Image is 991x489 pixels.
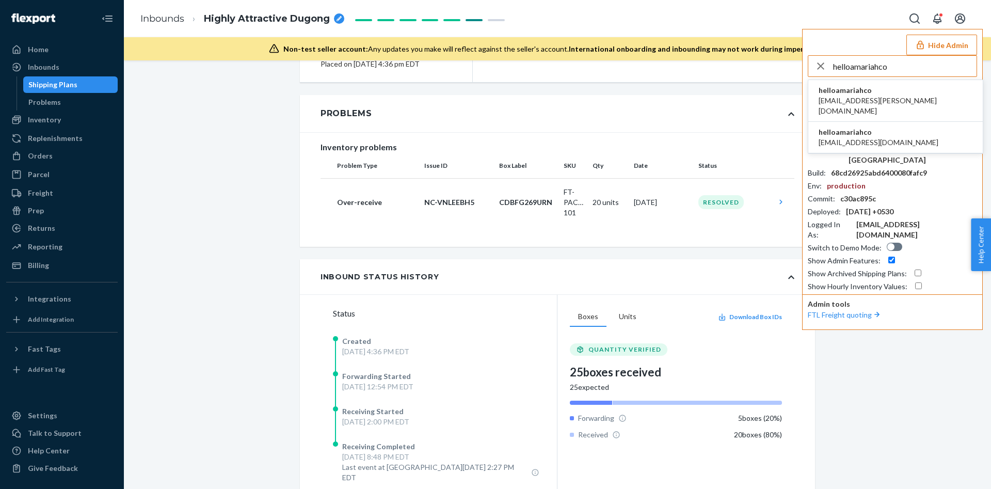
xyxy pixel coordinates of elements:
div: 25 boxes received [570,364,782,380]
span: helloamariahco [819,85,972,96]
a: Home [6,41,118,58]
span: Non-test seller account: [283,44,368,53]
a: Problems [23,94,118,111]
div: [DATE] 8:48 PM EDT [342,452,539,462]
button: Units [611,307,645,327]
div: Received [570,430,620,440]
div: Orders [28,151,53,161]
input: Search or paste seller ID [833,56,977,76]
div: Inventory [28,115,61,125]
a: Orders [6,148,118,164]
span: Receiving Completed [342,442,415,451]
button: Give Feedback [6,460,118,477]
div: Help Center [28,446,70,456]
div: Logged In As : [808,219,851,240]
th: SKU [560,153,588,178]
a: Shipping Plans [23,76,118,93]
a: Inbounds [140,13,184,24]
div: Inventory problems [321,141,794,153]
div: Resolved [698,195,744,209]
div: [DATE] 2:00 PM EDT [342,417,409,427]
div: Any updates you make will reflect against the seller's account. [283,44,836,54]
div: Fast Tags [28,344,61,354]
div: Home [28,44,49,55]
td: FT-PACK-101 [560,178,588,226]
div: Deployed : [808,207,841,217]
a: Freight [6,185,118,201]
div: 68cd26925abd6400080fafc9 [831,168,927,178]
div: [EMAIL_ADDRESS][DOMAIN_NAME] [856,219,977,240]
p: CDBFG269URN [499,197,555,208]
div: Commit : [808,194,835,204]
button: Boxes [570,307,606,327]
div: Forwarding [570,413,627,423]
div: Show Admin Features : [808,256,881,266]
a: Add Integration [6,311,118,328]
img: Flexport logo [11,13,55,24]
p: Over-receive [337,197,416,208]
div: Problems [321,107,372,120]
button: Open account menu [950,8,970,29]
a: Talk to Support [6,425,118,441]
span: [EMAIL_ADDRESS][DOMAIN_NAME] [819,137,938,148]
a: Help Center [6,443,118,459]
div: Switch to Demo Mode : [808,243,882,253]
span: helloamariahco [819,127,938,137]
td: [DATE] [630,178,694,226]
div: Inbounds [28,62,59,72]
button: Open notifications [927,8,948,29]
ol: breadcrumbs [132,4,353,34]
span: Created [342,337,371,345]
button: Close Navigation [97,8,118,29]
span: Forwarding Started [342,372,411,381]
a: FTL Freight quoting [808,310,882,319]
span: Highly Attractive Dugong [204,12,330,26]
div: 5 boxes ( 20 %) [738,413,782,423]
button: Integrations [6,291,118,307]
div: Billing [28,260,49,271]
button: Fast Tags [6,341,118,357]
span: QUANTITY VERIFIED [588,345,661,354]
div: [DATE] +0530 [846,207,893,217]
a: Inbounds [6,59,118,75]
p: NC-VNLEEBH5 [424,197,491,208]
div: Reporting [28,242,62,252]
th: Problem Type [321,153,420,178]
div: Show Hourly Inventory Values : [808,281,907,292]
div: [DATE] 12:54 PM EDT [342,382,413,392]
p: Admin tools [808,299,977,309]
div: Problems [28,97,61,107]
a: Replenishments [6,130,118,147]
a: Inventory [6,112,118,128]
button: Download Box IDs [718,312,782,321]
div: Build : [808,168,826,178]
div: Give Feedback [28,463,78,474]
div: Env : [808,181,822,191]
div: 25 expected [570,382,782,392]
div: Replenishments [28,133,83,144]
a: Prep [6,202,118,219]
div: [DATE] 4:36 PM EDT [342,346,409,357]
a: Returns [6,220,118,236]
div: Freight [28,188,53,198]
a: Parcel [6,166,118,183]
div: Prep [28,206,44,216]
div: Add Integration [28,315,74,324]
div: Integrations [28,294,71,304]
a: Add Fast Tag [6,361,118,378]
div: Returns [28,223,55,233]
div: Add Fast Tag [28,365,65,374]
div: production [827,181,866,191]
div: Parcel [28,169,50,180]
button: Help Center [971,218,991,271]
div: Inbound Status History [321,272,439,282]
button: Hide Admin [906,35,977,55]
div: 20 boxes ( 80 %) [734,430,782,440]
div: Settings [28,411,57,421]
span: Receiving Started [342,407,404,416]
th: Qty [588,153,630,178]
a: Reporting [6,239,118,255]
span: International onboarding and inbounding may not work during impersonation. [569,44,836,53]
div: Show Archived Shipping Plans : [808,269,907,279]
